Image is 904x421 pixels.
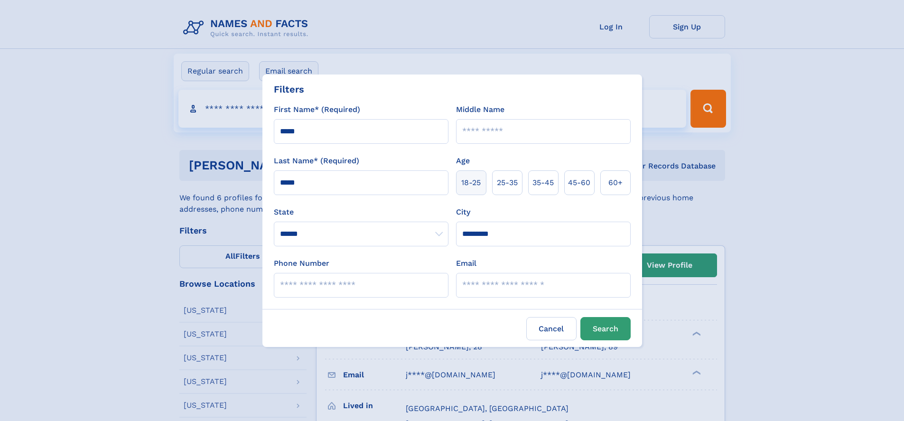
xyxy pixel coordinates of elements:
[608,177,623,188] span: 60+
[456,104,504,115] label: Middle Name
[274,258,329,269] label: Phone Number
[274,104,360,115] label: First Name* (Required)
[580,317,631,340] button: Search
[456,206,470,218] label: City
[568,177,590,188] span: 45‑60
[497,177,518,188] span: 25‑35
[274,82,304,96] div: Filters
[461,177,481,188] span: 18‑25
[526,317,577,340] label: Cancel
[274,155,359,167] label: Last Name* (Required)
[456,155,470,167] label: Age
[532,177,554,188] span: 35‑45
[274,206,448,218] label: State
[456,258,476,269] label: Email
